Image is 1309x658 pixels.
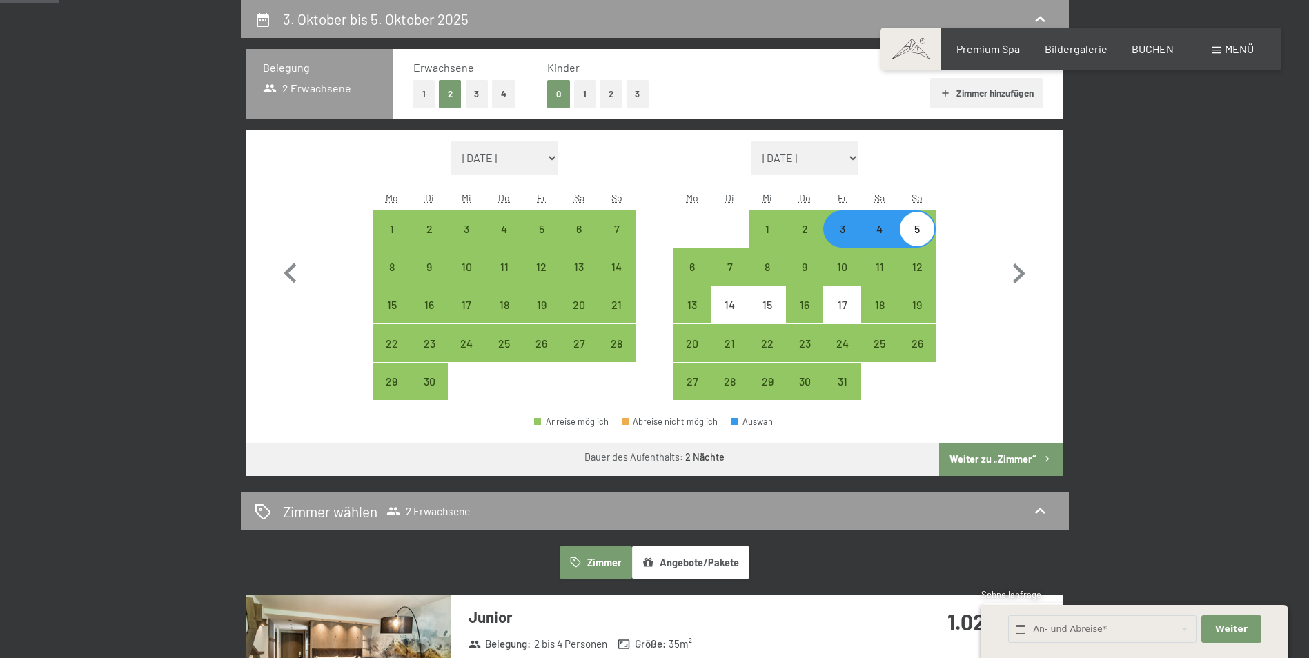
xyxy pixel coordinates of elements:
[787,376,822,410] div: 30
[825,223,859,258] div: 3
[673,286,711,323] div: Anreise möglich
[412,338,446,372] div: 23
[599,261,633,296] div: 14
[673,363,711,400] div: Mon Oct 27 2025
[373,248,411,286] div: Mon Sep 08 2025
[411,286,448,323] div: Tue Sep 16 2025
[524,261,559,296] div: 12
[861,248,898,286] div: Anreise möglich
[448,210,485,248] div: Anreise möglich
[750,338,785,372] div: 22
[534,637,607,651] span: 2 bis 4 Personen
[1201,615,1261,644] button: Weiter
[711,324,749,361] div: Tue Oct 21 2025
[627,80,649,108] button: 3
[675,376,709,410] div: 27
[825,261,859,296] div: 10
[449,223,484,258] div: 3
[411,363,448,400] div: Tue Sep 30 2025
[492,80,515,108] button: 4
[863,338,897,372] div: 25
[425,192,434,203] abbr: Dienstag
[713,261,747,296] div: 7
[448,210,485,248] div: Wed Sep 03 2025
[486,248,523,286] div: Thu Sep 11 2025
[562,223,596,258] div: 6
[686,192,698,203] abbr: Montag
[439,80,462,108] button: 2
[863,261,897,296] div: 11
[823,324,860,361] div: Anreise möglich
[411,210,448,248] div: Tue Sep 02 2025
[411,324,448,361] div: Anreise möglich
[861,210,898,248] div: Anreise möglich
[750,376,785,410] div: 29
[373,363,411,400] div: Mon Sep 29 2025
[786,324,823,361] div: Anreise möglich
[673,248,711,286] div: Anreise möglich
[523,286,560,323] div: Fri Sep 19 2025
[825,338,859,372] div: 24
[487,223,522,258] div: 4
[599,338,633,372] div: 28
[375,338,409,372] div: 22
[375,223,409,258] div: 1
[939,443,1063,476] button: Weiter zu „Zimmer“
[685,451,725,463] b: 2 Nächte
[673,286,711,323] div: Mon Oct 13 2025
[675,299,709,334] div: 13
[448,248,485,286] div: Anreise möglich
[373,324,411,361] div: Mon Sep 22 2025
[411,324,448,361] div: Tue Sep 23 2025
[863,299,897,334] div: 18
[1045,42,1108,55] span: Bildergalerie
[675,338,709,372] div: 20
[600,80,622,108] button: 2
[669,637,692,651] span: 35 m²
[861,324,898,361] div: Sat Oct 25 2025
[486,210,523,248] div: Anreise möglich
[373,363,411,400] div: Anreise möglich
[486,210,523,248] div: Thu Sep 04 2025
[632,546,749,578] button: Angebote/Pakete
[823,363,860,400] div: Fri Oct 31 2025
[523,248,560,286] div: Fri Sep 12 2025
[263,81,352,96] span: 2 Erwachsene
[534,417,609,426] div: Anreise möglich
[523,248,560,286] div: Anreise möglich
[711,248,749,286] div: Anreise möglich
[412,223,446,258] div: 2
[560,210,598,248] div: Sat Sep 06 2025
[375,299,409,334] div: 15
[448,248,485,286] div: Wed Sep 10 2025
[898,210,936,248] div: Sun Oct 05 2025
[283,10,469,28] h2: 3. Oktober bis 5. Oktober 2025
[598,324,635,361] div: Anreise möglich
[673,324,711,361] div: Mon Oct 20 2025
[861,248,898,286] div: Sat Oct 11 2025
[713,376,747,410] div: 28
[560,324,598,361] div: Anreise möglich
[611,192,622,203] abbr: Sonntag
[823,286,860,323] div: Anreise nicht möglich
[874,192,885,203] abbr: Samstag
[598,248,635,286] div: Anreise möglich
[560,324,598,361] div: Sat Sep 27 2025
[449,338,484,372] div: 24
[486,248,523,286] div: Anreise möglich
[283,501,377,521] h2: Zimmer wählen
[486,324,523,361] div: Anreise möglich
[411,286,448,323] div: Anreise möglich
[523,324,560,361] div: Fri Sep 26 2025
[731,417,776,426] div: Auswahl
[547,61,580,74] span: Kinder
[411,210,448,248] div: Anreise möglich
[524,299,559,334] div: 19
[486,286,523,323] div: Anreise möglich
[823,248,860,286] div: Fri Oct 10 2025
[486,286,523,323] div: Thu Sep 18 2025
[711,324,749,361] div: Anreise möglich
[448,324,485,361] div: Wed Sep 24 2025
[675,261,709,296] div: 6
[787,299,822,334] div: 16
